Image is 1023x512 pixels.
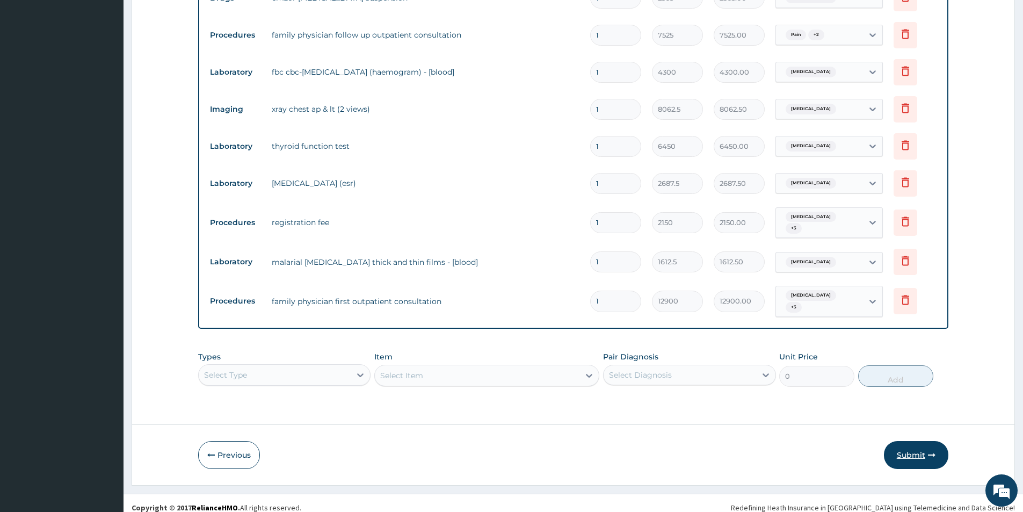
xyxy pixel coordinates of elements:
td: malarial [MEDICAL_DATA] thick and thin films - [blood] [266,251,585,273]
td: family physician follow up outpatient consultation [266,24,585,46]
div: Select Diagnosis [609,370,672,380]
span: + 2 [808,30,824,40]
td: Laboratory [205,252,266,272]
div: Chat with us now [56,60,180,74]
td: Procedures [205,25,266,45]
label: Pair Diagnosis [603,351,658,362]
textarea: Type your message and hit 'Enter' [5,293,205,331]
button: Submit [884,441,948,469]
span: [MEDICAL_DATA] [786,178,836,189]
span: [MEDICAL_DATA] [786,104,836,114]
span: [MEDICAL_DATA] [786,257,836,268]
td: fbc cbc-[MEDICAL_DATA] (haemogram) - [blood] [266,61,585,83]
span: + 3 [786,302,802,313]
button: Previous [198,441,260,469]
td: Laboratory [205,62,266,82]
td: Imaging [205,99,266,119]
td: registration fee [266,212,585,233]
label: Unit Price [779,351,818,362]
span: [MEDICAL_DATA] [786,67,836,77]
div: Select Type [204,370,247,380]
span: Pain [786,30,806,40]
label: Types [198,352,221,362]
img: d_794563401_company_1708531726252_794563401 [20,54,43,81]
span: We're online! [62,135,148,244]
td: Procedures [205,213,266,233]
td: Laboratory [205,136,266,156]
div: Minimize live chat window [176,5,202,31]
td: Laboratory [205,174,266,193]
span: [MEDICAL_DATA] [786,141,836,152]
span: + 3 [786,223,802,234]
label: Item [374,351,393,362]
span: [MEDICAL_DATA] [786,212,836,222]
td: Procedures [205,291,266,311]
td: [MEDICAL_DATA] (esr) [266,172,585,194]
button: Add [858,365,933,387]
td: family physician first outpatient consultation [266,291,585,312]
span: [MEDICAL_DATA] [786,290,836,301]
td: thyroid function test [266,135,585,157]
td: xray chest ap & lt (2 views) [266,98,585,120]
